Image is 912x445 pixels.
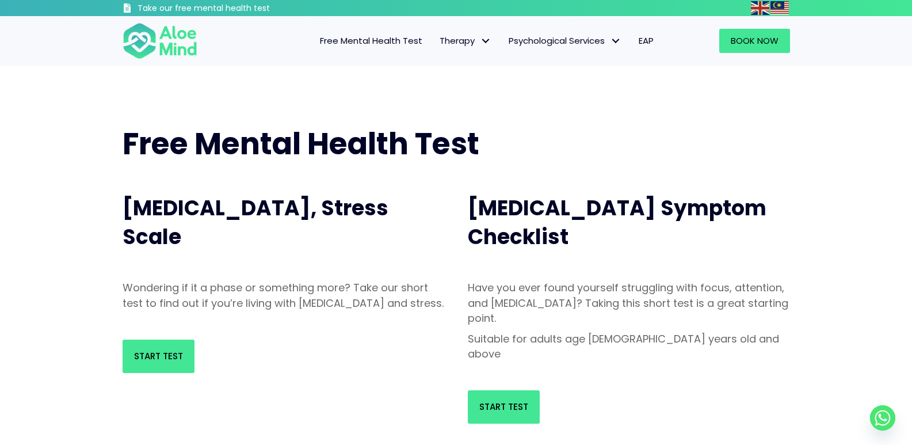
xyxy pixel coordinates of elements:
span: [MEDICAL_DATA], Stress Scale [123,193,388,252]
a: Malay [770,1,790,14]
span: Start Test [479,401,528,413]
a: English [751,1,770,14]
a: Whatsapp [870,405,895,431]
h3: Take our free mental health test [138,3,331,14]
a: TherapyTherapy: submenu [431,29,500,53]
span: Therapy: submenu [478,33,494,50]
img: Aloe mind Logo [123,22,197,60]
span: Psychological Services: submenu [608,33,624,50]
a: Start Test [123,340,194,373]
p: Have you ever found yourself struggling with focus, attention, and [MEDICAL_DATA]? Taking this sh... [468,280,790,325]
img: ms [770,1,789,15]
a: Take our free mental health test [123,3,331,16]
span: Free Mental Health Test [320,35,422,47]
a: Psychological ServicesPsychological Services: submenu [500,29,630,53]
a: Book Now [719,29,790,53]
span: Psychological Services [509,35,621,47]
span: Book Now [731,35,779,47]
a: Free Mental Health Test [311,29,431,53]
img: en [751,1,769,15]
p: Suitable for adults age [DEMOGRAPHIC_DATA] years old and above [468,332,790,362]
span: Free Mental Health Test [123,123,479,165]
p: Wondering if it a phase or something more? Take our short test to find out if you’re living with ... [123,280,445,310]
span: [MEDICAL_DATA] Symptom Checklist [468,193,766,252]
nav: Menu [212,29,662,53]
a: Start Test [468,390,540,424]
span: Therapy [440,35,491,47]
span: Start Test [134,350,183,362]
span: EAP [639,35,654,47]
a: EAP [630,29,662,53]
